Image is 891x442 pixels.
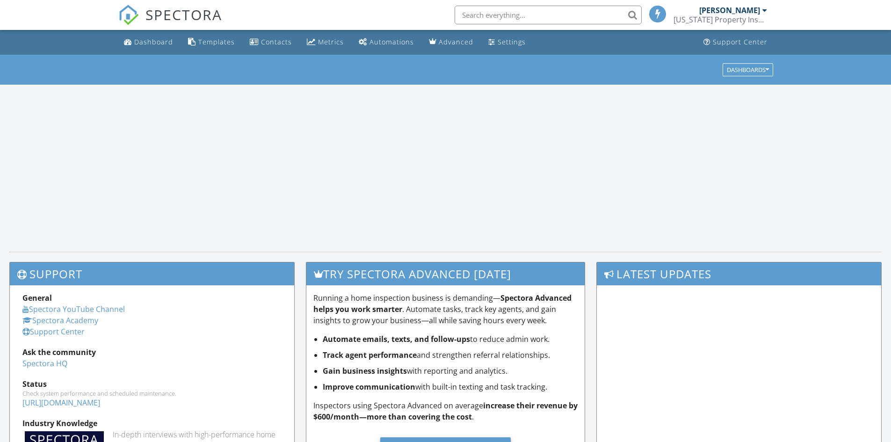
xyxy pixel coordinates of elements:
div: Support Center [713,37,768,46]
div: Automations [369,37,414,46]
li: with reporting and analytics. [323,365,578,377]
div: Dashboard [134,37,173,46]
h3: Support [10,262,294,285]
strong: Gain business insights [323,366,407,376]
strong: Improve communication [323,382,415,392]
li: with built-in texting and task tracking. [323,381,578,392]
a: Metrics [303,34,348,51]
a: Advanced [425,34,477,51]
a: Contacts [246,34,296,51]
a: Spectora YouTube Channel [22,304,125,314]
button: Dashboards [723,63,773,76]
a: Automations (Basic) [355,34,418,51]
a: Settings [485,34,529,51]
div: Templates [198,37,235,46]
div: [PERSON_NAME] [699,6,760,15]
strong: Spectora Advanced helps you work smarter [313,293,572,314]
strong: General [22,293,52,303]
div: Industry Knowledge [22,418,282,429]
a: Support Center [700,34,771,51]
h3: Try spectora advanced [DATE] [306,262,585,285]
li: and strengthen referral relationships. [323,349,578,361]
h3: Latest Updates [597,262,881,285]
a: Support Center [22,326,85,337]
strong: Track agent performance [323,350,417,360]
a: Dashboard [120,34,177,51]
p: Inspectors using Spectora Advanced on average . [313,400,578,422]
div: Florida Property Inspections, Inc. [674,15,767,24]
p: Running a home inspection business is demanding— . Automate tasks, track key agents, and gain ins... [313,292,578,326]
img: The Best Home Inspection Software - Spectora [118,5,139,25]
strong: increase their revenue by $600/month—more than covering the cost [313,400,578,422]
div: Contacts [261,37,292,46]
span: SPECTORA [145,5,222,24]
div: Dashboards [727,66,769,73]
div: Check system performance and scheduled maintenance. [22,390,282,397]
div: Ask the community [22,347,282,358]
a: Spectora HQ [22,358,67,369]
div: Advanced [439,37,473,46]
a: [URL][DOMAIN_NAME] [22,398,100,408]
a: Templates [184,34,239,51]
a: Spectora Academy [22,315,98,326]
a: SPECTORA [118,13,222,32]
div: Status [22,378,282,390]
div: Metrics [318,37,344,46]
strong: Automate emails, texts, and follow-ups [323,334,470,344]
div: Settings [498,37,526,46]
li: to reduce admin work. [323,333,578,345]
input: Search everything... [455,6,642,24]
